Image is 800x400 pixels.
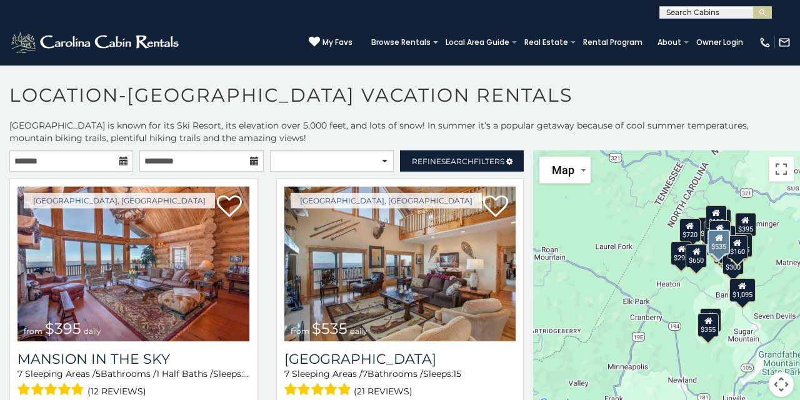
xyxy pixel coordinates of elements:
[769,157,794,182] button: Toggle fullscreen view
[577,34,649,51] a: Rental Program
[483,194,508,220] a: Add to favorites
[156,368,213,379] span: 1 Half Baths /
[518,34,574,51] a: Real Estate
[87,383,146,399] span: (12 reviews)
[729,278,755,302] div: $1,095
[412,157,504,166] span: Refine Filters
[778,36,791,49] img: mail-regular-white.png
[651,34,687,51] a: About
[309,36,352,49] a: My Favs
[96,368,101,379] span: 5
[700,308,721,332] div: $225
[284,368,516,399] div: Sleeping Areas / Bathrooms / Sleeps:
[697,313,719,336] div: $355
[17,368,249,399] div: Sleeping Areas / Bathrooms / Sleeps:
[552,163,574,177] span: Map
[709,220,730,243] div: $180
[217,194,242,220] a: Add to favorites
[9,30,182,55] img: White-1-2.png
[539,157,591,183] button: Change map style
[671,241,692,265] div: $295
[705,205,726,228] div: $125
[284,368,289,379] span: 7
[703,220,724,244] div: $425
[707,229,730,254] div: $535
[441,157,474,166] span: Search
[84,326,101,336] span: daily
[45,320,81,338] span: $395
[690,34,749,51] a: Owner Login
[439,34,516,51] a: Local Area Guide
[312,320,347,338] span: $535
[350,326,367,336] span: daily
[731,233,752,257] div: $435
[24,193,215,208] a: [GEOGRAPHIC_DATA], [GEOGRAPHIC_DATA]
[759,36,771,49] img: phone-regular-white.png
[17,187,249,341] a: Mansion In The Sky from $395 daily
[284,187,516,341] img: Southern Star Lodge
[284,187,516,341] a: Southern Star Lodge from $535 daily
[769,372,794,397] button: Map camera controls
[400,150,524,172] a: RefineSearchFilters
[722,251,744,275] div: $300
[362,368,367,379] span: 7
[17,351,249,368] a: Mansion In The Sky
[365,34,437,51] a: Browse Rentals
[734,213,756,237] div: $395
[17,368,22,379] span: 7
[291,326,309,336] span: from
[24,326,42,336] span: from
[686,244,707,268] div: $650
[284,351,516,368] a: [GEOGRAPHIC_DATA]
[727,235,748,259] div: $160
[710,209,731,233] div: $265
[284,351,516,368] h3: Southern Star Lodge
[322,37,352,48] span: My Favs
[731,233,752,257] div: $430
[679,218,701,241] div: $720
[453,368,461,379] span: 15
[354,383,412,399] span: (21 reviews)
[291,193,482,208] a: [GEOGRAPHIC_DATA], [GEOGRAPHIC_DATA]
[17,187,249,341] img: Mansion In The Sky
[710,233,731,257] div: $545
